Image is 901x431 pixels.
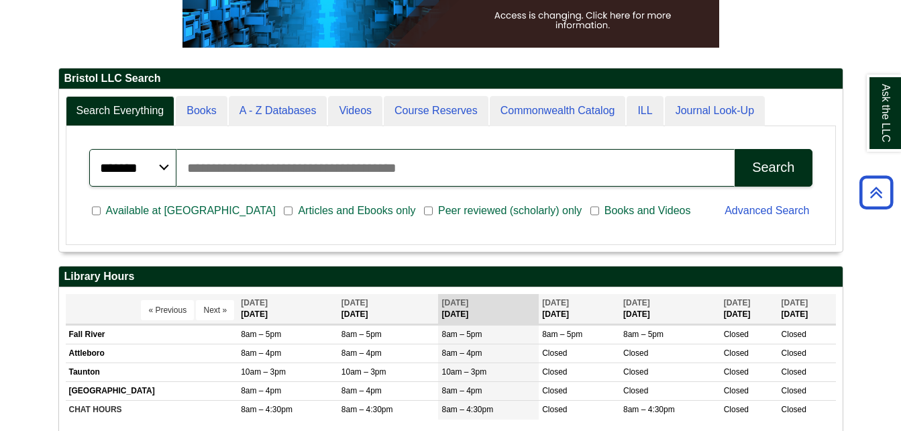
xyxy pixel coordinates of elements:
span: 8am – 4pm [441,348,482,358]
span: Closed [782,348,806,358]
a: Commonwealth Catalog [490,96,626,126]
span: Closed [782,330,806,339]
span: [DATE] [542,298,569,307]
th: [DATE] [620,294,721,324]
a: Books [176,96,227,126]
span: 8am – 5pm [341,330,382,339]
a: Back to Top [855,183,898,201]
button: Next » [196,300,234,320]
a: Journal Look-Up [665,96,765,126]
td: Attleboro [66,344,238,363]
span: 8am – 4pm [441,386,482,395]
span: 8am – 5pm [623,330,664,339]
span: 8am – 4pm [341,386,382,395]
span: Closed [724,367,749,377]
div: Search [752,160,794,175]
span: [DATE] [782,298,808,307]
th: [DATE] [778,294,836,324]
span: Closed [724,348,749,358]
td: CHAT HOURS [66,401,238,420]
span: Closed [782,386,806,395]
span: Closed [623,367,648,377]
span: [DATE] [623,298,650,307]
span: Closed [623,386,648,395]
span: Closed [623,348,648,358]
input: Available at [GEOGRAPHIC_DATA] [92,205,101,217]
span: Available at [GEOGRAPHIC_DATA] [101,203,281,219]
a: ILL [627,96,663,126]
span: 8am – 4:30pm [623,405,675,414]
a: Advanced Search [725,205,809,216]
span: Closed [782,405,806,414]
td: Taunton [66,363,238,382]
span: 8am – 4pm [341,348,382,358]
span: Closed [542,367,567,377]
th: [DATE] [338,294,439,324]
span: [DATE] [241,298,268,307]
th: [DATE] [237,294,338,324]
input: Books and Videos [590,205,599,217]
span: 8am – 4:30pm [241,405,293,414]
span: 10am – 3pm [341,367,386,377]
span: [DATE] [341,298,368,307]
span: [DATE] [441,298,468,307]
button: Search [735,149,812,187]
span: 8am – 4pm [241,348,281,358]
span: 10am – 3pm [441,367,486,377]
span: 8am – 4pm [241,386,281,395]
input: Peer reviewed (scholarly) only [424,205,433,217]
span: 10am – 3pm [241,367,286,377]
span: 8am – 4:30pm [341,405,393,414]
td: Fall River [66,325,238,344]
span: Closed [542,386,567,395]
span: Closed [782,367,806,377]
span: Books and Videos [599,203,696,219]
input: Articles and Ebooks only [284,205,293,217]
a: Course Reserves [384,96,488,126]
span: Articles and Ebooks only [293,203,421,219]
span: Closed [724,386,749,395]
span: 8am – 5pm [441,330,482,339]
th: [DATE] [721,294,778,324]
th: [DATE] [539,294,620,324]
span: Closed [542,405,567,414]
span: Closed [724,405,749,414]
span: Closed [724,330,749,339]
a: Search Everything [66,96,175,126]
span: [DATE] [724,298,751,307]
span: 8am – 5pm [241,330,281,339]
th: [DATE] [438,294,539,324]
span: 8am – 4:30pm [441,405,493,414]
span: 8am – 5pm [542,330,582,339]
h2: Library Hours [59,267,843,287]
a: A - Z Databases [229,96,327,126]
span: Peer reviewed (scholarly) only [433,203,587,219]
h2: Bristol LLC Search [59,68,843,89]
td: [GEOGRAPHIC_DATA] [66,382,238,401]
a: Videos [328,96,382,126]
button: « Previous [141,300,194,320]
span: Closed [542,348,567,358]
